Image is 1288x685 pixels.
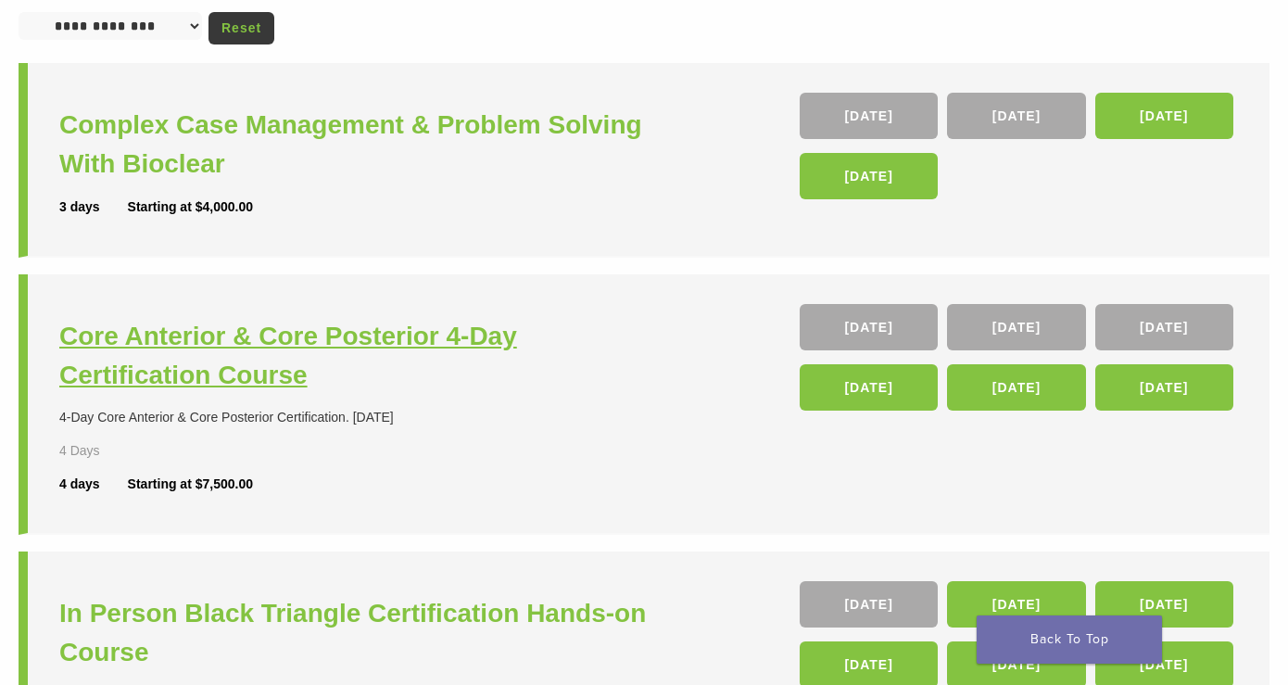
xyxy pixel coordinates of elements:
div: 4-Day Core Anterior & Core Posterior Certification. [DATE] [59,408,649,427]
div: 4 Days [59,441,147,461]
a: Core Anterior & Core Posterior 4-Day Certification Course [59,317,649,395]
a: Complex Case Management & Problem Solving With Bioclear [59,106,649,184]
a: [DATE] [800,364,938,411]
a: Reset [208,12,274,44]
a: Back To Top [977,615,1162,664]
a: In Person Black Triangle Certification Hands-on Course [59,594,649,672]
a: [DATE] [1095,581,1233,628]
a: [DATE] [947,93,1085,139]
div: , , , [800,93,1238,209]
div: Starting at $4,000.00 [128,197,253,217]
a: [DATE] [947,364,1085,411]
a: [DATE] [1095,93,1233,139]
a: [DATE] [800,93,938,139]
div: 4 days [59,475,128,494]
a: [DATE] [947,581,1085,628]
a: [DATE] [800,304,938,350]
div: , , , , , [800,304,1238,420]
div: 3 days [59,197,128,217]
div: Starting at $7,500.00 [128,475,253,494]
a: [DATE] [1095,304,1233,350]
a: [DATE] [947,304,1085,350]
a: [DATE] [1095,364,1233,411]
a: [DATE] [800,581,938,628]
a: [DATE] [800,153,938,199]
